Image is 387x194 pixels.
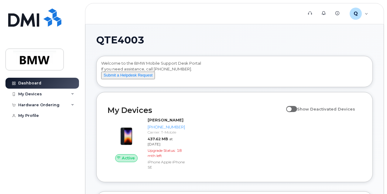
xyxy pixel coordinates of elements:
[148,148,176,153] span: Upgrade Status:
[286,103,291,108] input: Show Deactivated Devices
[148,148,182,158] span: 18 mth left
[101,73,155,77] a: Submit a Helpdesk Request
[108,117,187,171] a: Active[PERSON_NAME][PHONE_NUMBER]Carrier: T-Mobile437.62 MBat [DATE]Upgrade Status:18 mth leftiPh...
[122,155,135,161] span: Active
[101,60,368,85] div: Welcome to the BMW Mobile Support Desk Portal If you need assistance, call [PHONE_NUMBER].
[148,159,185,170] div: iPhone Apple iPhone SE
[148,117,183,122] strong: [PERSON_NAME]
[148,137,168,141] span: 437.62 MB
[297,107,355,111] span: Show Deactivated Devices
[101,72,155,79] button: Submit a Helpdesk Request
[112,120,140,148] img: image20231002-3703462-10zne2t.jpeg
[148,137,173,146] span: at [DATE]
[148,130,185,135] div: Carrier: T-Mobile
[108,106,283,115] h2: My Devices
[148,124,185,130] div: [PHONE_NUMBER]
[96,36,144,45] span: QTE4003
